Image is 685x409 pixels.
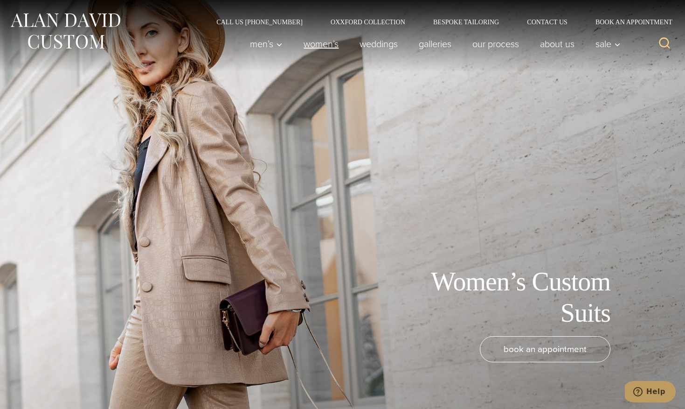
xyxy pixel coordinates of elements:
a: Our Process [462,35,530,53]
a: About Us [530,35,585,53]
span: book an appointment [504,342,587,356]
nav: Secondary Navigation [202,19,676,25]
img: Alan David Custom [9,10,121,52]
a: Contact Us [513,19,581,25]
nav: Primary Navigation [240,35,626,53]
a: Bespoke Tailoring [419,19,513,25]
h1: Women’s Custom Suits [401,266,610,329]
a: Galleries [408,35,462,53]
a: weddings [349,35,408,53]
button: Child menu of Sale [585,35,626,53]
a: Book an Appointment [581,19,676,25]
a: book an appointment [480,336,610,362]
a: Oxxford Collection [317,19,419,25]
iframe: Opens a widget where you can chat to one of our agents [625,381,676,404]
a: Call Us [PHONE_NUMBER] [202,19,317,25]
button: Child menu of Men’s [240,35,293,53]
button: View Search Form [653,33,676,55]
a: Women’s [293,35,349,53]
